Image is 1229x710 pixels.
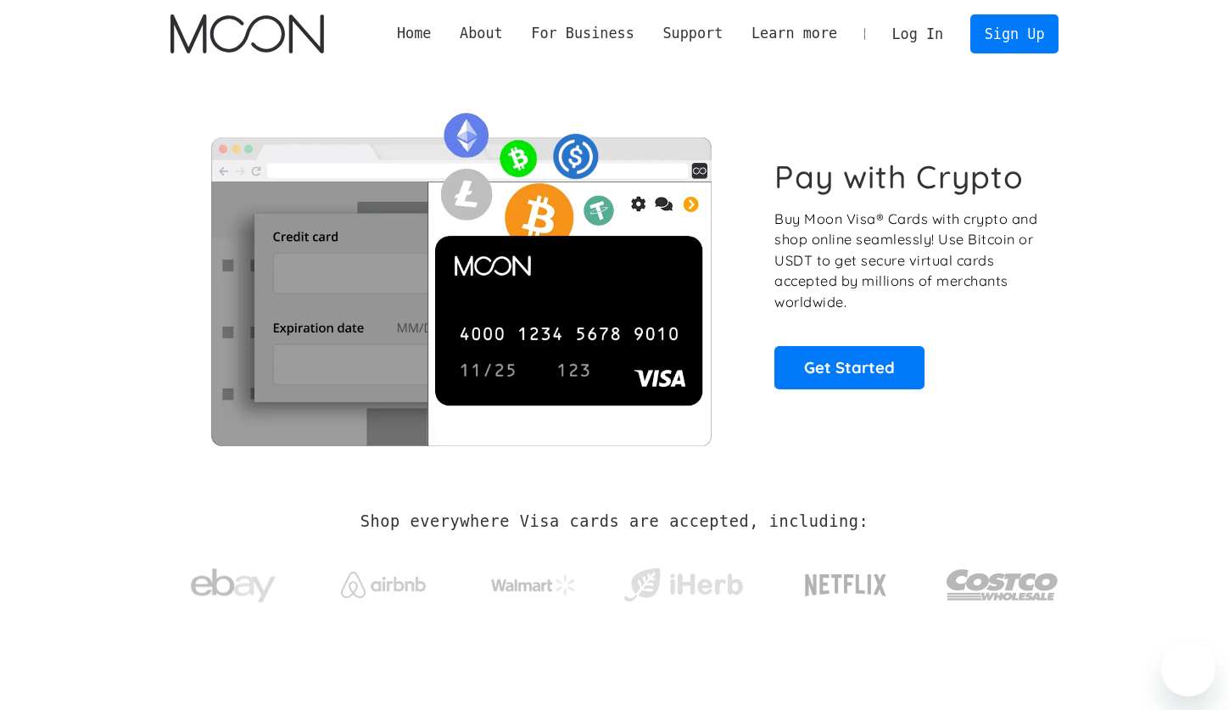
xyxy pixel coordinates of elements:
[878,15,958,53] a: Log In
[170,101,751,445] img: Moon Cards let you spend your crypto anywhere Visa is accepted.
[170,14,324,53] img: Moon Logo
[341,572,426,598] img: Airbnb
[662,23,723,44] div: Support
[517,23,649,44] div: For Business
[737,23,852,44] div: Learn more
[774,158,1024,196] h1: Pay with Crypto
[774,346,925,389] a: Get Started
[649,23,737,44] div: Support
[1161,642,1215,696] iframe: Button to launch messaging window
[170,542,297,621] a: ebay
[751,23,837,44] div: Learn more
[946,553,1059,617] img: Costco
[460,23,503,44] div: About
[320,555,446,607] a: Airbnb
[170,14,324,53] a: home
[383,23,445,44] a: Home
[770,547,922,615] a: Netflix
[360,512,869,531] h2: Shop everywhere Visa cards are accepted, including:
[620,563,746,607] img: iHerb
[803,564,888,607] img: Netflix
[620,546,746,616] a: iHerb
[946,536,1059,625] a: Costco
[191,559,276,612] img: ebay
[491,575,576,595] img: Walmart
[445,23,517,44] div: About
[470,558,596,604] a: Walmart
[970,14,1059,53] a: Sign Up
[531,23,634,44] div: For Business
[774,209,1040,313] p: Buy Moon Visa® Cards with crypto and shop online seamlessly! Use Bitcoin or USDT to get secure vi...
